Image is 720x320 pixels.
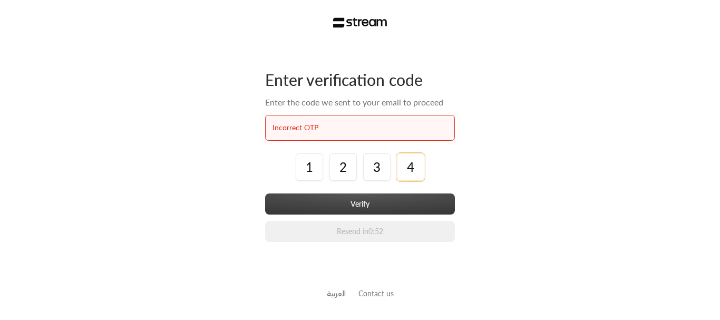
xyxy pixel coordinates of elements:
div: Enter verification code [265,70,455,90]
button: Verify [265,193,455,215]
a: Contact us [358,289,394,298]
div: Incorrect OTP [273,122,447,133]
div: Enter the code we sent to your email to proceed [265,96,455,109]
button: Contact us [358,288,394,299]
a: العربية [327,284,346,303]
img: Stream Logo [333,17,387,28]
